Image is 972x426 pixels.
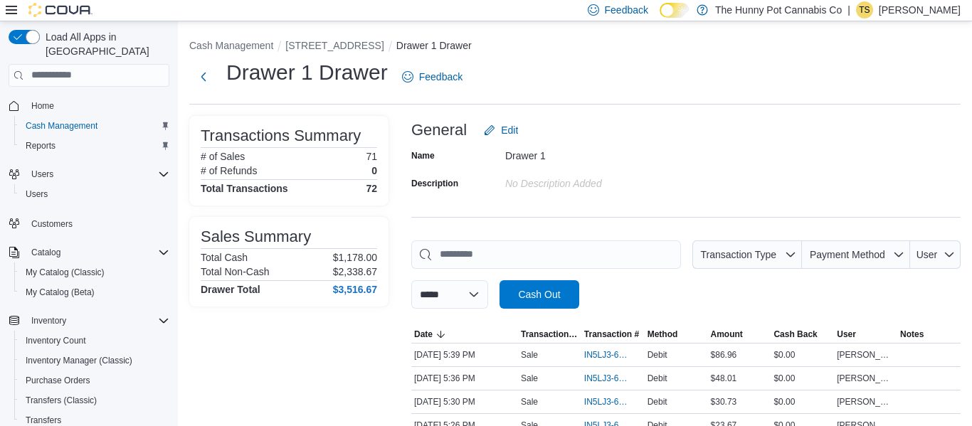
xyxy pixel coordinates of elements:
[201,266,270,277] h6: Total Non-Cash
[333,266,377,277] p: $2,338.67
[189,63,218,91] button: Next
[771,393,834,410] div: $0.00
[478,116,524,144] button: Edit
[916,249,938,260] span: User
[189,40,273,51] button: Cash Management
[20,117,103,134] a: Cash Management
[26,395,97,406] span: Transfers (Classic)
[20,186,53,203] a: Users
[201,165,257,176] h6: # of Refunds
[711,349,737,361] span: $86.96
[14,136,175,156] button: Reports
[660,3,690,18] input: Dark Mode
[501,123,518,137] span: Edit
[605,3,648,17] span: Feedback
[648,373,667,384] span: Debit
[660,18,660,18] span: Dark Mode
[28,3,93,17] img: Cova
[411,178,458,189] label: Description
[692,240,802,269] button: Transaction Type
[26,97,169,115] span: Home
[14,262,175,282] button: My Catalog (Classic)
[20,332,92,349] a: Inventory Count
[900,329,924,340] span: Notes
[411,122,467,139] h3: General
[26,140,56,151] span: Reports
[26,312,72,329] button: Inventory
[810,249,885,260] span: Payment Method
[201,228,311,245] h3: Sales Summary
[505,172,696,189] div: No Description added
[20,392,169,409] span: Transfers (Classic)
[505,144,696,161] div: Drawer 1
[837,329,856,340] span: User
[20,284,100,301] a: My Catalog (Beta)
[837,396,894,408] span: [PERSON_NAME]
[584,370,642,387] button: IN5LJ3-6157478
[20,284,169,301] span: My Catalog (Beta)
[26,97,60,115] a: Home
[518,287,560,302] span: Cash Out
[715,1,842,18] p: The Hunny Pot Cannabis Co
[26,244,66,261] button: Catalog
[226,58,388,87] h1: Drawer 1 Drawer
[20,392,102,409] a: Transfers (Classic)
[837,349,894,361] span: [PERSON_NAME]
[3,164,175,184] button: Users
[771,346,834,363] div: $0.00
[645,326,708,343] button: Method
[521,329,579,340] span: Transaction Type
[414,329,433,340] span: Date
[500,280,579,309] button: Cash Out
[201,252,248,263] h6: Total Cash
[802,240,910,269] button: Payment Method
[773,329,817,340] span: Cash Back
[584,346,642,363] button: IN5LJ3-6157504
[411,370,518,387] div: [DATE] 5:36 PM
[201,284,260,295] h4: Drawer Total
[14,351,175,371] button: Inventory Manager (Classic)
[26,267,105,278] span: My Catalog (Classic)
[411,393,518,410] div: [DATE] 5:30 PM
[189,38,961,55] nav: An example of EuiBreadcrumbs
[521,396,538,408] p: Sale
[648,329,678,340] span: Method
[366,151,377,162] p: 71
[584,349,628,361] span: IN5LJ3-6157504
[419,70,463,84] span: Feedback
[411,150,435,161] label: Name
[20,372,96,389] a: Purchase Orders
[396,40,472,51] button: Drawer 1 Drawer
[771,326,834,343] button: Cash Back
[26,335,86,346] span: Inventory Count
[26,415,61,426] span: Transfers
[20,352,169,369] span: Inventory Manager (Classic)
[711,373,737,384] span: $48.01
[14,184,175,204] button: Users
[20,137,61,154] a: Reports
[14,282,175,302] button: My Catalog (Beta)
[40,30,169,58] span: Load All Apps in [GEOGRAPHIC_DATA]
[897,326,961,343] button: Notes
[31,218,73,230] span: Customers
[201,183,288,194] h4: Total Transactions
[20,372,169,389] span: Purchase Orders
[14,371,175,390] button: Purchase Orders
[3,213,175,233] button: Customers
[20,332,169,349] span: Inventory Count
[859,1,870,18] span: TS
[26,166,59,183] button: Users
[20,117,169,134] span: Cash Management
[411,346,518,363] div: [DATE] 5:39 PM
[910,240,961,269] button: User
[31,100,54,112] span: Home
[3,95,175,116] button: Home
[14,390,175,410] button: Transfers (Classic)
[26,215,78,233] a: Customers
[856,1,873,18] div: Tash Slothouber
[14,331,175,351] button: Inventory Count
[26,166,169,183] span: Users
[14,116,175,136] button: Cash Management
[711,329,743,340] span: Amount
[26,188,48,200] span: Users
